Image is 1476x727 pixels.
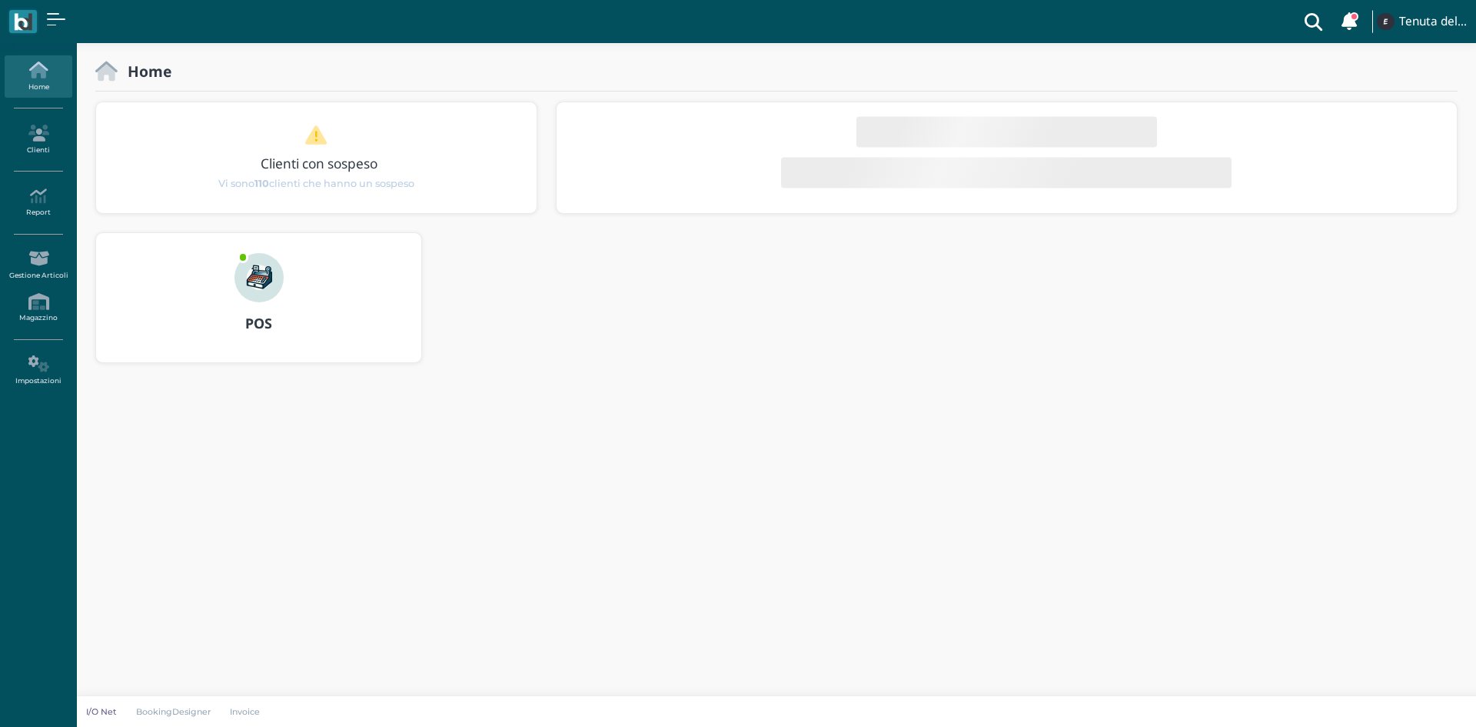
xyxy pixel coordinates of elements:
h2: Home [118,63,171,79]
a: ... POS [95,232,422,382]
h3: Clienti con sospeso [128,156,510,171]
img: ... [1377,13,1394,30]
a: Clienti con sospeso Vi sono110clienti che hanno un sospeso [125,125,507,191]
h4: Tenuta del Barco [1399,15,1467,28]
iframe: Help widget launcher [1367,679,1463,714]
span: Vi sono clienti che hanno un sospeso [218,176,414,191]
a: ... Tenuta del Barco [1375,3,1467,40]
a: Gestione Articoli [5,244,71,286]
b: 110 [254,178,269,189]
a: Impostazioni [5,349,71,392]
a: Clienti [5,118,71,161]
a: Home [5,55,71,98]
b: POS [245,314,272,332]
a: Report [5,182,71,224]
a: Magazzino [5,287,71,329]
img: ... [234,253,284,302]
div: 1 / 1 [96,102,537,213]
img: logo [14,13,32,31]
